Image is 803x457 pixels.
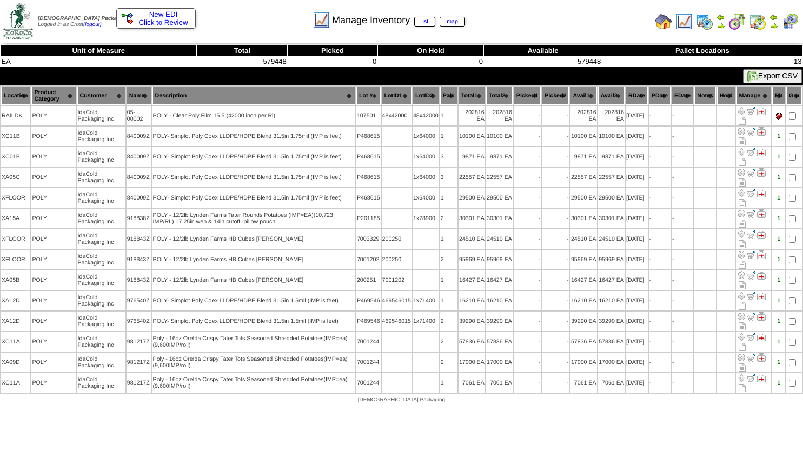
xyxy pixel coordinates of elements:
th: PDate [649,87,671,105]
td: - [542,291,569,310]
td: P201185 [356,209,381,228]
img: Adjust [737,271,746,280]
td: 0 [377,56,484,67]
span: New EDI [149,10,178,18]
td: 30301 EA [598,209,625,228]
div: 1 [773,133,785,140]
div: 1 [773,154,785,160]
td: POLY- Simplot Poly Coex LLDPE/HDPE Blend 31.5in 1.75mil (IMP is feet) [152,188,355,208]
td: 95969 EA [459,250,485,269]
td: [DATE] [626,250,648,269]
td: 1 [440,188,457,208]
td: - [649,291,671,310]
td: POLY- Simplot Poly Coex LLDPE/HDPE Blend 31.5in 1.5mil (IMP is feet) [152,312,355,331]
th: RDate [626,87,648,105]
td: 202816 EA [486,106,513,125]
td: 30301 EA [486,209,513,228]
img: calendarblend.gif [728,13,746,30]
td: - [649,270,671,290]
img: Move [747,353,755,362]
td: - [649,127,671,146]
td: - [514,188,541,208]
img: Move [747,148,755,156]
td: 9871 EA [598,147,625,167]
th: LotID1 [382,87,412,105]
div: 1 [773,195,785,201]
span: Manage Inventory [332,15,465,26]
span: Click to Review [122,18,190,27]
td: 29500 EA [486,188,513,208]
td: - [672,168,693,187]
td: 200250 [382,250,412,269]
td: 95969 EA [570,250,596,269]
td: 1x64000 [413,147,439,167]
a: list [414,17,435,27]
td: 1x64000 [413,168,439,187]
td: POLY - 12/2lb Lynden Farms HB Cubes [PERSON_NAME] [152,250,355,269]
img: Manage Hold [757,271,766,280]
img: Manage Hold [757,209,766,218]
td: - [514,106,541,125]
img: Manage Hold [757,312,766,321]
td: 16427 EA [486,270,513,290]
td: POLY - 12/2lb Lynden Farms HB Cubes [PERSON_NAME] [152,270,355,290]
td: 1 [440,229,457,249]
td: - [542,106,569,125]
td: 13 [602,56,802,67]
i: Note [739,137,746,145]
td: XC01B [1,147,30,167]
img: Adjust [737,168,746,177]
td: IdaCold Packaging Inc [77,147,125,167]
th: On Hold [377,45,484,56]
i: Note [739,117,746,125]
td: 24510 EA [486,229,513,249]
th: Name [127,87,151,105]
th: Grp [786,87,802,105]
td: 840009Z [127,147,151,167]
img: Adjust [737,209,746,218]
img: calendarcustomer.gif [781,13,799,30]
img: Move [747,374,755,382]
td: 95969 EA [486,250,513,269]
td: P468615 [356,168,381,187]
th: Available [484,45,602,56]
th: Lot # [356,87,381,105]
img: line_graph.gif [675,13,693,30]
th: Pal# [440,87,457,105]
td: - [649,168,671,187]
td: - [672,127,693,146]
td: 579448 [197,56,288,67]
img: Move [747,127,755,136]
td: [DATE] [626,127,648,146]
td: 107501 [356,106,381,125]
td: 1x64000 [413,188,439,208]
td: 10100 EA [598,127,625,146]
img: Move [747,250,755,259]
img: Adjust [737,189,746,197]
span: [DEMOGRAPHIC_DATA] Packaging [38,16,128,22]
td: 24510 EA [570,229,596,249]
button: Export CSV [743,69,802,83]
a: map [440,17,465,27]
td: 30301 EA [459,209,485,228]
td: - [649,209,671,228]
i: Note [739,240,746,248]
td: - [542,270,569,290]
td: POLY- Simplot Poly Coex LLDPE/HDPE Blend 31.5in 1.5mil (IMP is feet) [152,291,355,310]
td: 3 [440,168,457,187]
td: 16210 EA [486,291,513,310]
td: XFLOOR [1,229,30,249]
img: arrowright.gif [769,22,778,30]
img: Adjust [737,107,746,115]
td: IdaCold Packaging Inc [77,250,125,269]
td: 16427 EA [570,270,596,290]
img: arrowleft.gif [716,13,725,22]
img: Move [747,189,755,197]
td: [DATE] [626,147,648,167]
img: Manage Hold [757,374,766,382]
td: [DATE] [626,270,648,290]
td: IdaCold Packaging Inc [77,270,125,290]
td: XA12D [1,312,30,331]
td: P468615 [356,147,381,167]
img: Adjust [737,230,746,239]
